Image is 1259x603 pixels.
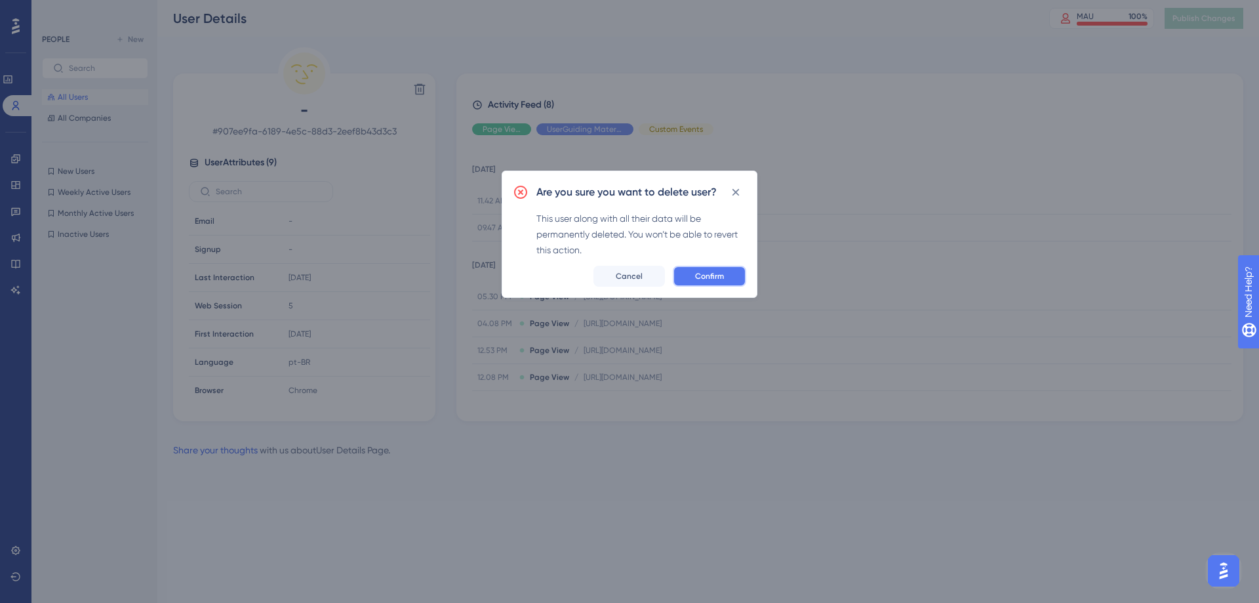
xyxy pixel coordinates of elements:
span: Cancel [616,271,643,281]
span: Confirm [695,271,724,281]
iframe: UserGuiding AI Assistant Launcher [1204,551,1243,591]
span: Need Help? [31,3,82,19]
div: This user along with all their data will be permanently deleted. You won’t be able to revert this... [536,211,746,258]
h2: Are you sure you want to delete user? [536,184,717,200]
